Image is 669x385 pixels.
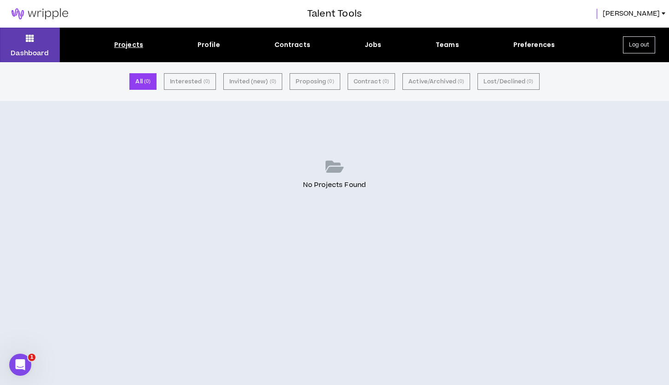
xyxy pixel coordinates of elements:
[164,73,216,90] button: Interested (0)
[383,77,389,86] small: ( 0 )
[458,77,464,86] small: ( 0 )
[28,354,35,361] span: 1
[327,77,334,86] small: ( 0 )
[198,40,220,50] div: Profile
[513,40,555,50] div: Preferences
[402,73,470,90] button: Active/Archived (0)
[11,48,49,58] p: Dashboard
[290,73,340,90] button: Proposing (0)
[204,77,210,86] small: ( 0 )
[144,77,151,86] small: ( 0 )
[129,73,157,90] button: All (0)
[270,77,276,86] small: ( 0 )
[303,180,366,190] p: No Projects Found
[307,7,362,21] h3: Talent Tools
[365,40,382,50] div: Jobs
[477,73,539,90] button: Lost/Declined (0)
[274,40,310,50] div: Contracts
[223,73,282,90] button: Invited (new) (0)
[9,354,31,376] iframe: Intercom live chat
[436,40,459,50] div: Teams
[527,77,533,86] small: ( 0 )
[348,73,395,90] button: Contract (0)
[603,9,660,19] span: [PERSON_NAME]
[623,36,655,53] button: Log out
